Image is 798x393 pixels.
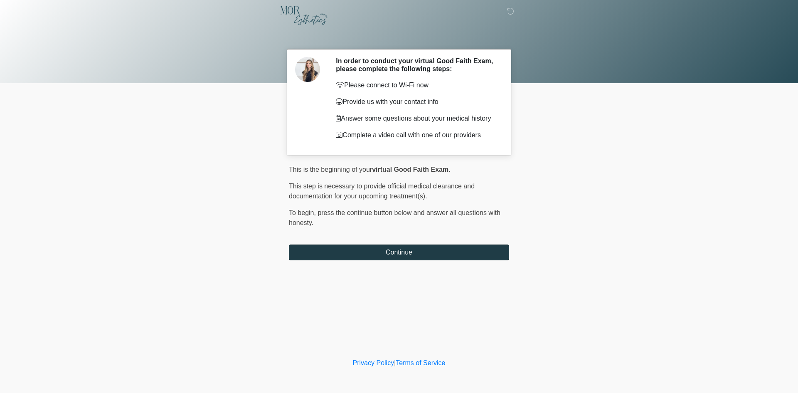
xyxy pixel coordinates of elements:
[353,359,394,366] a: Privacy Policy
[336,114,497,124] p: Answer some questions about your medical history
[394,359,396,366] a: |
[289,209,500,226] span: press the continue button below and answer all questions with honesty.
[372,166,448,173] strong: virtual Good Faith Exam
[336,97,497,107] p: Provide us with your contact info
[396,359,445,366] a: Terms of Service
[295,57,320,82] img: Agent Avatar
[448,166,450,173] span: .
[281,6,328,25] img: Mor Esthetics Logo
[283,30,515,45] h1: ‎ ‎
[289,245,509,260] button: Continue
[336,57,497,73] h2: In order to conduct your virtual Good Faith Exam, please complete the following steps:
[289,183,475,200] span: This step is necessary to provide official medical clearance and documentation for your upcoming ...
[289,166,372,173] span: This is the beginning of your
[336,130,497,140] p: Complete a video call with one of our providers
[336,80,497,90] p: Please connect to Wi-Fi now
[289,209,318,216] span: To begin,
